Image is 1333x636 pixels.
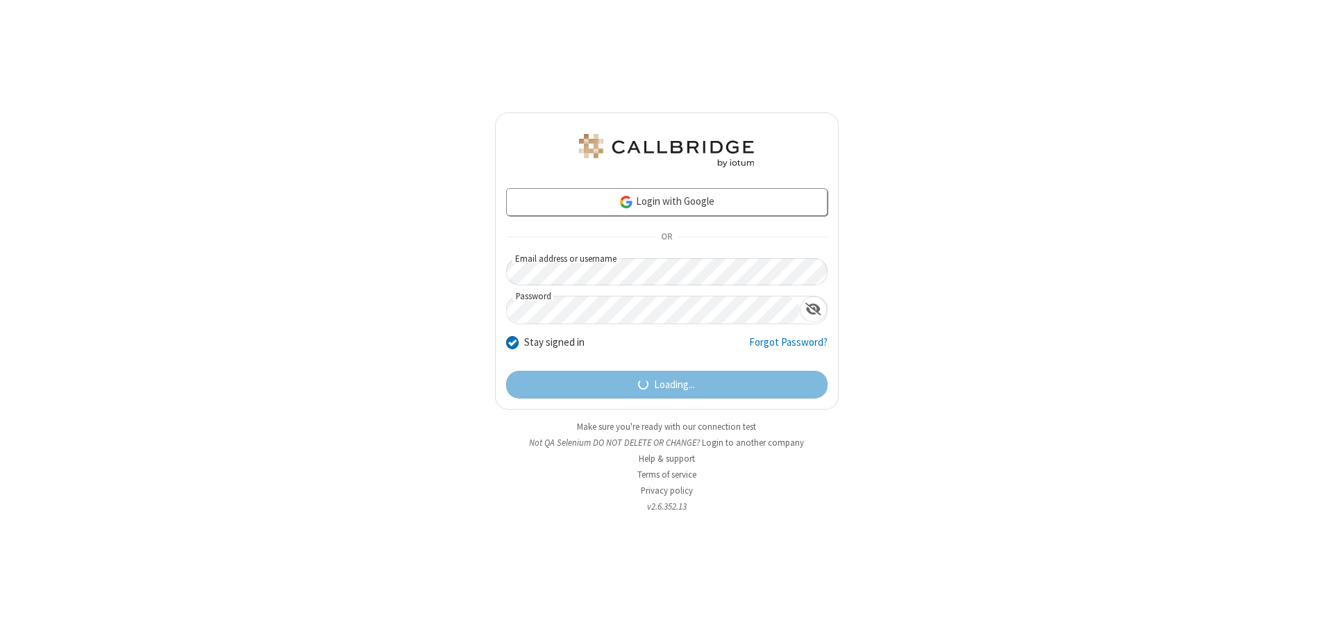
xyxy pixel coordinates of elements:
label: Stay signed in [524,335,585,351]
div: Show password [800,296,827,322]
span: OR [655,228,678,247]
a: Help & support [639,453,695,465]
span: Loading... [654,377,695,393]
img: google-icon.png [619,194,634,210]
a: Login with Google [506,188,828,216]
iframe: Chat [1298,600,1323,626]
a: Make sure you're ready with our connection test [577,421,756,433]
a: Terms of service [637,469,696,480]
img: QA Selenium DO NOT DELETE OR CHANGE [576,134,757,167]
button: Loading... [506,371,828,399]
input: Password [507,296,800,324]
a: Privacy policy [641,485,693,496]
input: Email address or username [506,258,828,285]
button: Login to another company [702,436,804,449]
li: Not QA Selenium DO NOT DELETE OR CHANGE? [495,436,839,449]
li: v2.6.352.13 [495,500,839,513]
a: Forgot Password? [749,335,828,361]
